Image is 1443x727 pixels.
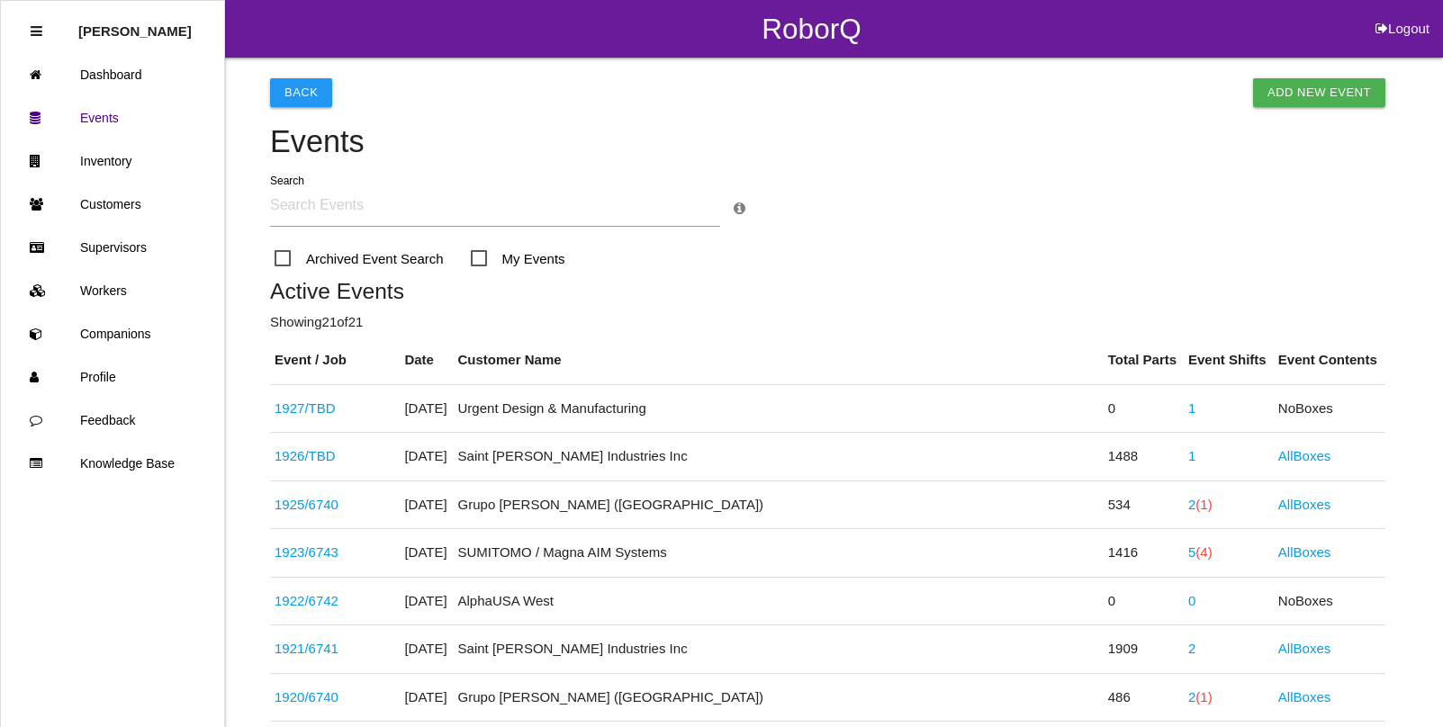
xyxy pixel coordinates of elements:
[1278,689,1330,705] a: AllBoxes
[1104,673,1184,722] td: 486
[1,226,224,269] a: Supervisors
[275,497,338,512] a: 1925/6740
[400,433,453,481] td: [DATE]
[275,689,338,705] a: 1920/6740
[454,577,1104,625] td: AlphaUSA West
[454,433,1104,481] td: Saint [PERSON_NAME] Industries Inc
[275,446,395,467] div: KNL
[270,125,1385,159] h4: Events
[471,247,565,270] span: My Events
[400,673,453,722] td: [DATE]
[270,279,1385,303] h5: Active Events
[1104,529,1184,578] td: 1416
[1,355,224,399] a: Profile
[1104,480,1184,529] td: 534
[454,673,1104,722] td: Grupo [PERSON_NAME] ([GEOGRAPHIC_DATA])
[1188,497,1213,512] a: 2(1)
[270,185,720,227] input: Search Events
[270,312,1385,333] p: Showing 21 of 21
[400,384,453,433] td: [DATE]
[270,78,332,107] button: Back
[270,337,400,384] th: Event / Job
[1104,384,1184,433] td: 0
[1,442,224,485] a: Knowledge Base
[1278,497,1330,512] a: AllBoxes
[1104,337,1184,384] th: Total Parts
[275,641,338,656] a: 1921/6741
[275,544,338,560] a: 1923/6743
[400,480,453,529] td: [DATE]
[1188,641,1195,656] a: 2
[1195,689,1212,705] span: (1)
[454,529,1104,578] td: SUMITOMO / Magna AIM Systems
[275,687,395,708] div: P703 PCBA
[1,96,224,139] a: Events
[1104,625,1184,674] td: 1909
[1188,400,1195,416] a: 1
[400,529,453,578] td: [DATE]
[275,448,336,463] a: 1926/TBD
[1104,433,1184,481] td: 1488
[1195,544,1212,560] span: (4)
[31,10,42,53] div: Close
[270,173,304,189] label: Search
[1278,448,1330,463] a: AllBoxes
[275,247,444,270] span: Archived Event Search
[400,577,453,625] td: [DATE]
[275,399,395,419] div: TBD
[400,625,453,674] td: [DATE]
[454,337,1104,384] th: Customer Name
[1,312,224,355] a: Companions
[1,53,224,96] a: Dashboard
[1274,577,1385,625] td: No Boxes
[1,399,224,442] a: Feedback
[275,543,395,563] div: 68343526AB
[275,400,336,416] a: 1927/TBD
[1,139,224,183] a: Inventory
[1104,577,1184,625] td: 0
[1253,78,1385,107] a: Add New Event
[1278,641,1330,656] a: AllBoxes
[1195,497,1212,512] span: (1)
[1188,544,1213,560] a: 5(4)
[734,201,745,216] a: Search Info
[1278,544,1330,560] a: AllBoxes
[400,337,453,384] th: Date
[1188,448,1195,463] a: 1
[454,384,1104,433] td: Urgent Design & Manufacturing
[1,269,224,312] a: Workers
[1274,337,1385,384] th: Event Contents
[1184,337,1274,384] th: Event Shifts
[1274,384,1385,433] td: No Boxes
[78,10,192,39] p: Rosie Blandino
[1188,593,1195,608] a: 0
[454,480,1104,529] td: Grupo [PERSON_NAME] ([GEOGRAPHIC_DATA])
[275,591,395,612] div: WA14CO14
[275,639,395,660] div: 68403782AB
[1188,689,1213,705] a: 2(1)
[275,495,395,516] div: P703 PCBA
[1,183,224,226] a: Customers
[454,625,1104,674] td: Saint [PERSON_NAME] Industries Inc
[275,593,338,608] a: 1922/6742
